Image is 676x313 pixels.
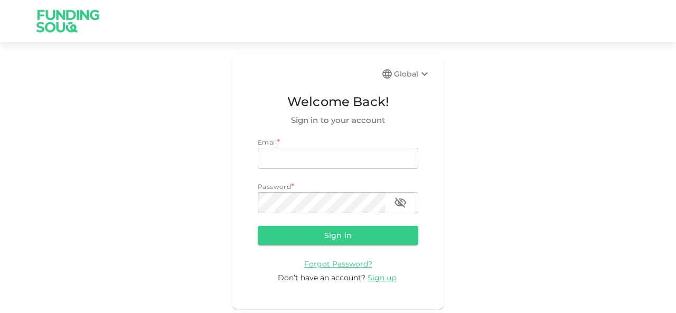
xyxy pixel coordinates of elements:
[368,273,396,282] span: Sign up
[258,114,418,127] span: Sign in to your account
[258,138,277,146] span: Email
[394,68,431,80] div: Global
[258,92,418,112] span: Welcome Back!
[258,192,386,213] input: password
[258,183,291,191] span: Password
[278,273,365,282] span: Don’t have an account?
[304,259,372,269] a: Forgot Password?
[258,226,418,245] button: Sign in
[258,148,418,169] input: email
